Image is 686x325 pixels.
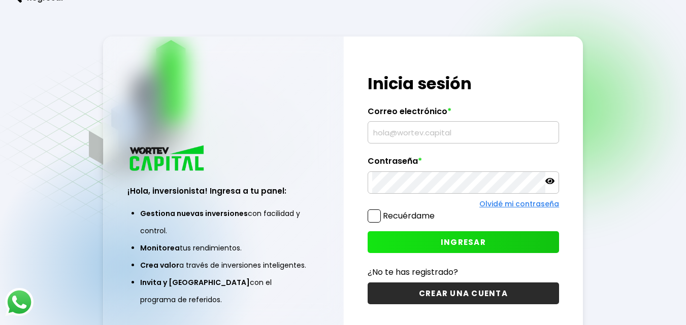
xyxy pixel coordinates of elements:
label: Correo electrónico [368,106,560,122]
span: Gestiona nuevas inversiones [140,208,248,219]
input: hola@wortev.capital [372,122,555,143]
h3: ¡Hola, inversionista! Ingresa a tu panel: [127,185,319,197]
a: ¿No te has registrado?CREAR UNA CUENTA [368,266,560,304]
span: Monitorea [140,243,180,253]
span: Invita y [GEOGRAPHIC_DATA] [140,277,250,287]
p: ¿No te has registrado? [368,266,560,278]
img: logos_whatsapp-icon.242b2217.svg [5,288,34,316]
li: tus rendimientos. [140,239,307,257]
h1: Inicia sesión [368,71,560,96]
a: Olvidé mi contraseña [479,199,559,209]
button: CREAR UNA CUENTA [368,282,560,304]
li: a través de inversiones inteligentes. [140,257,307,274]
label: Recuérdame [383,210,435,222]
span: Crea valor [140,260,179,270]
label: Contraseña [368,156,560,171]
li: con facilidad y control. [140,205,307,239]
img: logo_wortev_capital [127,144,208,174]
button: INGRESAR [368,231,560,253]
li: con el programa de referidos. [140,274,307,308]
span: INGRESAR [441,237,486,247]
